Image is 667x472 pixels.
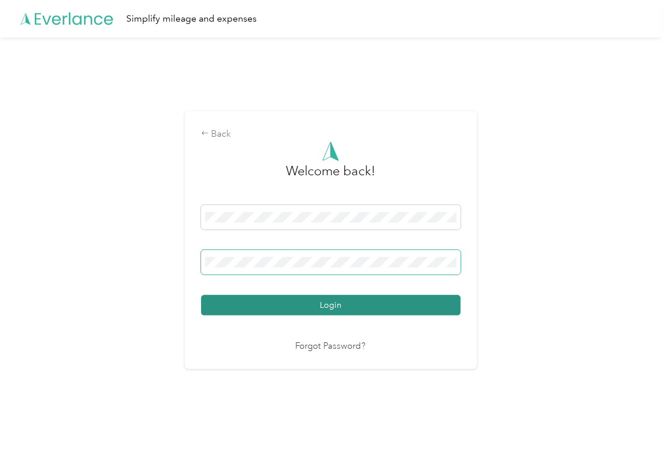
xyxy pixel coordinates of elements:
[286,161,375,193] h3: greeting
[201,295,461,315] button: Login
[602,407,667,472] iframe: Everlance-gr Chat Button Frame
[296,340,366,353] a: Forgot Password?
[201,127,461,141] div: Back
[126,12,257,26] div: Simplify mileage and expenses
